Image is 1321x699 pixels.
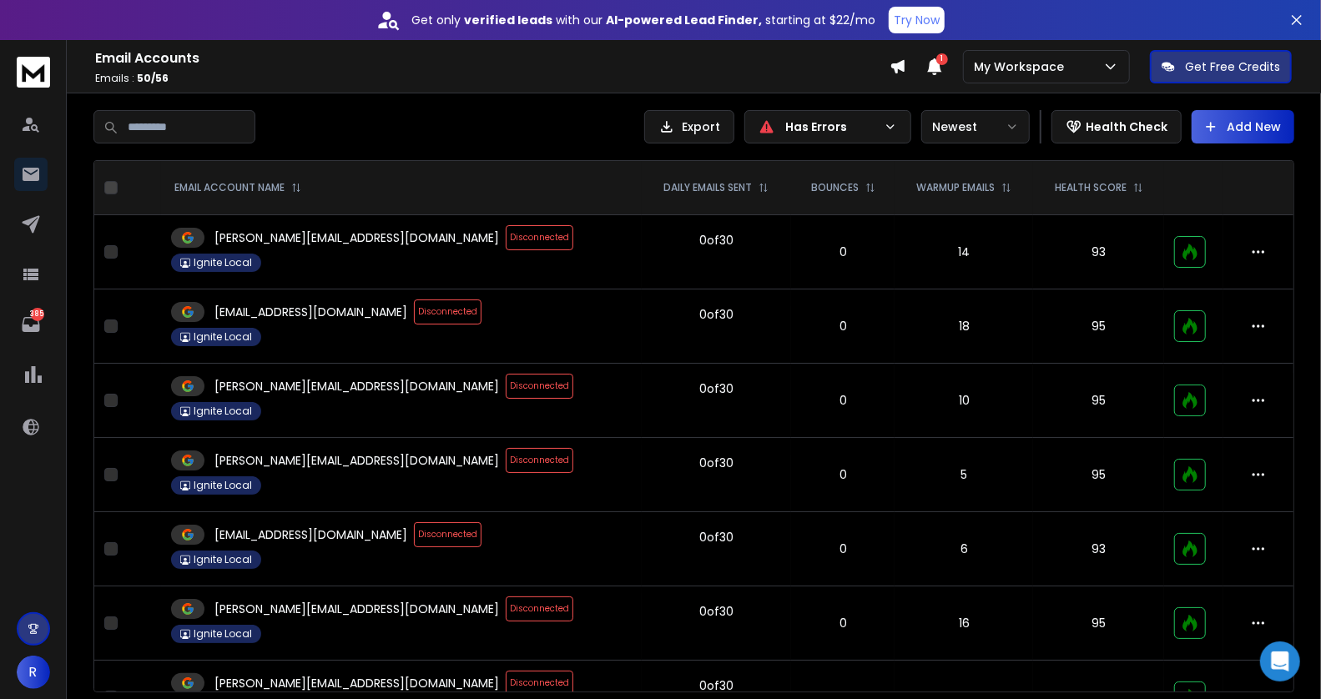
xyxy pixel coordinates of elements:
[936,53,948,65] span: 1
[506,448,573,473] span: Disconnected
[194,256,252,269] p: Ignite Local
[1051,110,1182,143] button: Health Check
[214,378,499,395] p: [PERSON_NAME][EMAIL_ADDRESS][DOMAIN_NAME]
[785,118,877,135] p: Has Errors
[1033,289,1164,364] td: 95
[801,392,885,409] p: 0
[95,72,890,85] p: Emails :
[663,181,752,194] p: DAILY EMAILS SENT
[1033,586,1164,661] td: 95
[1033,438,1164,512] td: 95
[194,553,252,566] p: Ignite Local
[895,586,1033,661] td: 16
[921,110,1030,143] button: Newest
[17,656,50,689] button: R
[801,615,885,631] p: 0
[1033,512,1164,586] td: 93
[194,405,252,418] p: Ignite Local
[194,479,252,492] p: Ignite Local
[411,12,875,28] p: Get only with our starting at $22/mo
[506,374,573,399] span: Disconnected
[414,299,482,324] span: Disconnected
[95,48,890,68] h1: Email Accounts
[889,7,945,33] button: Try Now
[699,455,734,471] div: 0 of 30
[699,677,734,694] div: 0 of 30
[214,526,407,543] p: [EMAIL_ADDRESS][DOMAIN_NAME]
[1185,58,1280,75] p: Get Free Credits
[699,232,734,249] div: 0 of 30
[31,308,44,321] p: 385
[895,364,1033,438] td: 10
[801,318,885,334] p: 0
[895,512,1033,586] td: 6
[14,308,48,341] a: 385
[916,181,995,194] p: WARMUP EMAILS
[699,306,734,323] div: 0 of 30
[1033,215,1164,289] td: 93
[895,215,1033,289] td: 14
[17,57,50,88] img: logo
[414,522,482,547] span: Disconnected
[974,58,1071,75] p: My Workspace
[699,380,734,397] div: 0 of 30
[506,596,573,621] span: Disconnected
[137,71,169,85] span: 50 / 56
[606,12,762,28] strong: AI-powered Lead Finder,
[506,225,573,250] span: Disconnected
[801,466,885,483] p: 0
[194,330,252,344] p: Ignite Local
[811,181,859,194] p: BOUNCES
[1033,364,1164,438] td: 95
[894,12,940,28] p: Try Now
[214,452,499,469] p: [PERSON_NAME][EMAIL_ADDRESS][DOMAIN_NAME]
[699,603,734,620] div: 0 of 30
[801,541,885,557] p: 0
[1192,110,1294,143] button: Add New
[214,304,407,320] p: [EMAIL_ADDRESS][DOMAIN_NAME]
[801,244,885,260] p: 0
[214,675,499,691] p: [PERSON_NAME][EMAIL_ADDRESS][DOMAIN_NAME]
[1055,181,1127,194] p: HEALTH SCORE
[1086,118,1167,135] p: Health Check
[214,601,499,617] p: [PERSON_NAME][EMAIL_ADDRESS][DOMAIN_NAME]
[174,181,301,194] div: EMAIL ACCOUNT NAME
[1260,641,1300,681] div: Open Intercom Messenger
[895,289,1033,364] td: 18
[464,12,552,28] strong: verified leads
[895,438,1033,512] td: 5
[214,229,499,246] p: [PERSON_NAME][EMAIL_ADDRESS][DOMAIN_NAME]
[699,529,734,546] div: 0 of 30
[506,671,573,696] span: Disconnected
[644,110,734,143] button: Export
[194,627,252,641] p: Ignite Local
[1150,50,1292,83] button: Get Free Credits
